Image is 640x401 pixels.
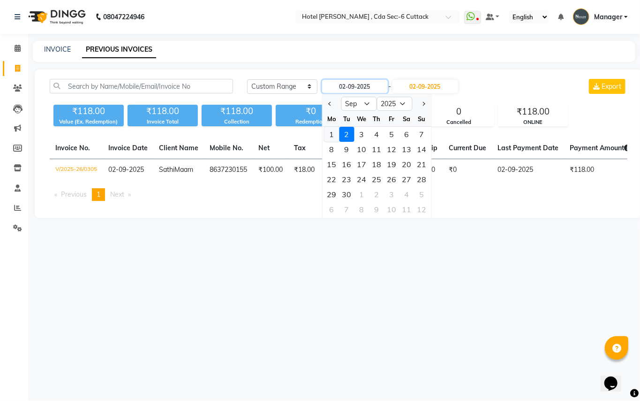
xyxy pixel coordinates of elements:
input: Start Date [322,80,388,93]
div: Monday, September 22, 2025 [324,172,339,187]
div: Fr [384,111,399,126]
td: ₹0 [443,159,492,181]
div: 23 [339,172,354,187]
div: 17 [354,157,369,172]
td: ₹0 [422,159,443,181]
div: Sunday, September 28, 2025 [414,172,429,187]
div: 19 [384,157,399,172]
b: 08047224946 [103,4,144,30]
div: ONLINE [498,118,568,126]
span: - [389,82,392,92]
button: Previous month [326,96,334,111]
div: 16 [339,157,354,172]
div: Tuesday, September 2, 2025 [339,127,354,142]
div: Saturday, September 6, 2025 [399,127,414,142]
div: 4 [369,127,384,142]
div: Saturday, October 4, 2025 [399,187,414,202]
div: Tuesday, September 16, 2025 [339,157,354,172]
img: logo [24,4,88,30]
div: 18 [369,157,384,172]
span: Current Due [449,144,486,152]
span: Invoice Date [108,144,148,152]
div: Saturday, September 13, 2025 [399,142,414,157]
div: Mo [324,111,339,126]
span: Mobile No. [210,144,243,152]
div: Tuesday, September 23, 2025 [339,172,354,187]
div: 9 [339,142,354,157]
div: ₹118.00 [202,105,272,118]
div: Friday, September 26, 2025 [384,172,399,187]
div: Sunday, October 12, 2025 [414,202,429,217]
div: Wednesday, September 3, 2025 [354,127,369,142]
div: 11 [369,142,384,157]
div: Tuesday, September 9, 2025 [339,142,354,157]
div: Sunday, October 5, 2025 [414,187,429,202]
div: 12 [414,202,429,217]
nav: Pagination [50,188,627,201]
span: Export [602,82,621,91]
div: Saturday, October 11, 2025 [399,202,414,217]
div: Wednesday, September 24, 2025 [354,172,369,187]
div: 10 [354,142,369,157]
div: 15 [324,157,339,172]
span: Last Payment Date [497,144,558,152]
div: Friday, September 12, 2025 [384,142,399,157]
div: 2 [369,187,384,202]
div: Sunday, September 7, 2025 [414,127,429,142]
div: We [354,111,369,126]
div: 14 [414,142,429,157]
span: Client Name [159,144,198,152]
div: Wednesday, October 8, 2025 [354,202,369,217]
img: Manager [573,8,589,25]
span: Maam [174,165,193,174]
div: Friday, September 19, 2025 [384,157,399,172]
div: 5 [414,187,429,202]
td: ₹118.00 [564,159,636,181]
div: 4 [399,187,414,202]
td: ₹18.00 [288,159,320,181]
div: 2 [339,127,354,142]
div: 7 [414,127,429,142]
span: Payment Amount [570,144,631,152]
div: 21 [414,157,429,172]
div: 5 [384,127,399,142]
td: ₹0 [320,159,343,181]
span: Net [258,144,270,152]
div: 6 [324,202,339,217]
div: Th [369,111,384,126]
td: ₹100.00 [253,159,288,181]
td: 8637230155 [204,159,253,181]
span: Tax [294,144,306,152]
button: Export [589,79,625,94]
div: 6 [399,127,414,142]
div: Thursday, September 25, 2025 [369,172,384,187]
div: 20 [399,157,414,172]
span: Sathi [159,165,174,174]
div: 29 [324,187,339,202]
div: 8 [324,142,339,157]
td: V/2025-26/0305 [50,159,103,181]
div: Su [414,111,429,126]
div: Monday, September 1, 2025 [324,127,339,142]
div: ₹118.00 [128,105,198,118]
div: 3 [354,127,369,142]
div: Value (Ex. Redemption) [53,118,124,126]
div: Thursday, September 11, 2025 [369,142,384,157]
div: Saturday, September 27, 2025 [399,172,414,187]
input: Search by Name/Mobile/Email/Invoice No [50,79,233,93]
div: Sa [399,111,414,126]
div: Invoice Total [128,118,198,126]
div: Thursday, October 9, 2025 [369,202,384,217]
div: Thursday, September 4, 2025 [369,127,384,142]
div: Tuesday, September 30, 2025 [339,187,354,202]
input: End Date [392,80,458,93]
td: 02-09-2025 [492,159,564,181]
div: 28 [414,172,429,187]
div: 10 [384,202,399,217]
div: 8 [354,202,369,217]
div: 24 [354,172,369,187]
div: Monday, October 6, 2025 [324,202,339,217]
a: INVOICE [44,45,71,54]
div: 0 [424,105,494,118]
div: 3 [384,187,399,202]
